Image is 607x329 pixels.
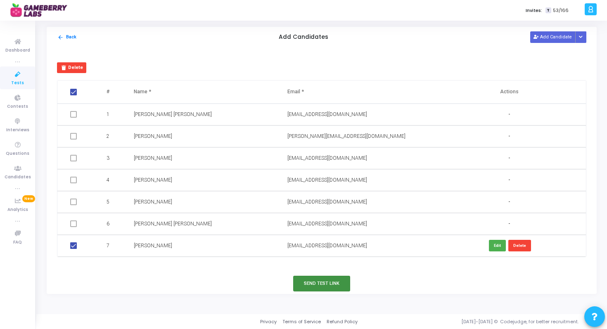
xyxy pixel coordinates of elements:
[107,176,109,184] span: 4
[526,7,542,14] label: Invites:
[508,111,510,118] span: -
[92,80,126,104] th: #
[575,31,587,43] div: Button group with nested dropdown
[107,111,109,118] span: 1
[7,103,28,110] span: Contests
[107,242,109,249] span: 7
[57,33,77,41] button: Back
[287,155,367,161] span: [EMAIL_ADDRESS][DOMAIN_NAME]
[107,198,109,206] span: 5
[287,111,367,117] span: [EMAIL_ADDRESS][DOMAIN_NAME]
[11,80,24,87] span: Tests
[7,206,28,213] span: Analytics
[10,2,72,19] img: logo
[134,221,212,227] span: [PERSON_NAME] [PERSON_NAME]
[260,318,277,325] a: Privacy
[327,318,358,325] a: Refund Policy
[134,177,172,183] span: [PERSON_NAME]
[134,133,172,139] span: [PERSON_NAME]
[508,199,510,206] span: -
[287,177,367,183] span: [EMAIL_ADDRESS][DOMAIN_NAME]
[287,133,405,139] span: [PERSON_NAME][EMAIL_ADDRESS][DOMAIN_NAME]
[282,318,321,325] a: Terms of Service
[13,239,22,246] span: FAQ
[57,34,64,40] mat-icon: arrow_back
[508,240,531,251] button: Delete
[489,240,506,251] button: Edit
[287,243,367,249] span: [EMAIL_ADDRESS][DOMAIN_NAME]
[22,195,35,202] span: New
[5,174,31,181] span: Candidates
[432,80,586,104] th: Actions
[545,7,551,14] span: T
[107,133,109,140] span: 2
[508,133,510,140] span: -
[107,220,109,227] span: 6
[5,47,30,54] span: Dashboard
[293,276,350,291] button: Send Test Link
[6,150,29,157] span: Questions
[553,7,569,14] span: 53/166
[279,34,328,41] h5: Add Candidates
[134,111,212,117] span: [PERSON_NAME] [PERSON_NAME]
[107,154,109,162] span: 3
[508,220,510,227] span: -
[126,80,279,104] th: Name *
[358,318,597,325] div: [DATE]-[DATE] © Codejudge, for better recruitment.
[508,177,510,184] span: -
[287,221,367,227] span: [EMAIL_ADDRESS][DOMAIN_NAME]
[530,31,576,43] button: Add Candidate
[508,155,510,162] span: -
[287,199,367,205] span: [EMAIL_ADDRESS][DOMAIN_NAME]
[6,127,29,134] span: Interviews
[134,155,172,161] span: [PERSON_NAME]
[57,62,86,73] button: Delete
[134,243,172,249] span: [PERSON_NAME]
[279,80,433,104] th: Email *
[134,199,172,205] span: [PERSON_NAME]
